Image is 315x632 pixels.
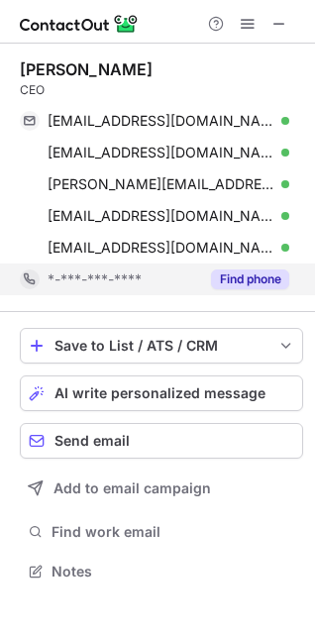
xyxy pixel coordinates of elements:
div: [PERSON_NAME] [20,59,153,79]
img: ContactOut v5.3.10 [20,12,139,36]
span: Notes [52,563,295,580]
div: Save to List / ATS / CRM [54,338,268,354]
span: Send email [54,433,130,449]
button: save-profile-one-click [20,328,303,364]
span: [EMAIL_ADDRESS][DOMAIN_NAME] [48,207,274,225]
span: Find work email [52,523,295,541]
button: Reveal Button [211,269,289,289]
button: Notes [20,558,303,585]
button: Find work email [20,518,303,546]
span: [EMAIL_ADDRESS][DOMAIN_NAME] [48,112,274,130]
span: [EMAIL_ADDRESS][DOMAIN_NAME] [48,239,274,257]
span: [EMAIL_ADDRESS][DOMAIN_NAME] [48,144,274,161]
span: AI write personalized message [54,385,265,401]
button: Add to email campaign [20,471,303,506]
button: Send email [20,423,303,459]
div: CEO [20,81,303,99]
button: AI write personalized message [20,375,303,411]
span: [PERSON_NAME][EMAIL_ADDRESS][DOMAIN_NAME] [48,175,274,193]
span: Add to email campaign [53,480,211,496]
